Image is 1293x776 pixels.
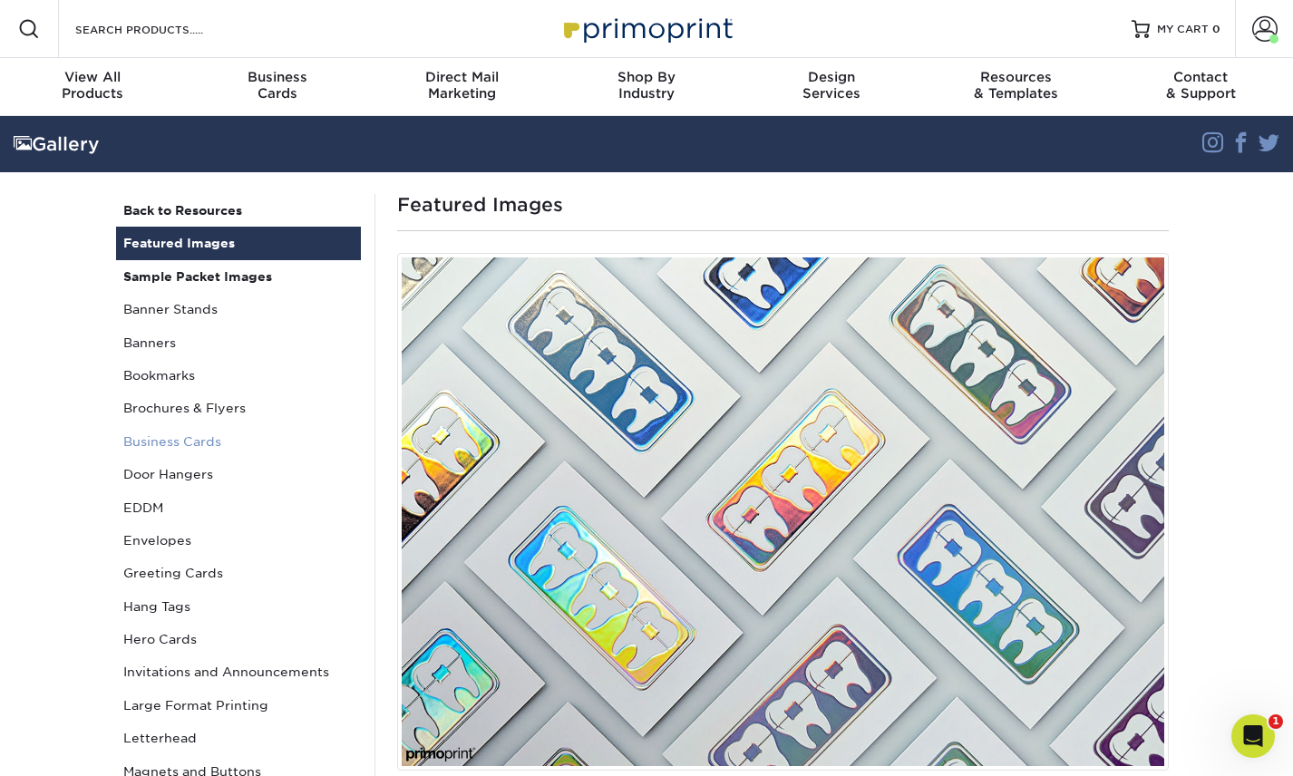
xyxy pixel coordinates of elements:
[116,590,361,623] a: Hang Tags
[1269,714,1283,729] span: 1
[369,69,554,102] div: Marketing
[185,69,370,102] div: Cards
[116,326,361,359] a: Banners
[397,253,1169,771] img: Custom Holographic Business Card designed by Primoprint.
[924,58,1109,116] a: Resources& Templates
[554,69,739,85] span: Shop By
[116,722,361,754] a: Letterhead
[116,227,361,259] a: Featured Images
[116,260,361,293] a: Sample Packet Images
[739,69,924,102] div: Services
[556,9,737,48] img: Primoprint
[116,689,361,722] a: Large Format Printing
[116,293,361,325] a: Banner Stands
[123,236,235,250] strong: Featured Images
[5,721,154,770] iframe: Google Customer Reviews
[1212,23,1220,35] span: 0
[116,359,361,392] a: Bookmarks
[554,58,739,116] a: Shop ByIndustry
[1108,69,1293,102] div: & Support
[116,458,361,490] a: Door Hangers
[185,69,370,85] span: Business
[739,58,924,116] a: DesignServices
[369,69,554,85] span: Direct Mail
[1108,69,1293,85] span: Contact
[116,392,361,424] a: Brochures & Flyers
[924,69,1109,85] span: Resources
[739,69,924,85] span: Design
[116,524,361,557] a: Envelopes
[116,557,361,589] a: Greeting Cards
[185,58,370,116] a: BusinessCards
[554,69,739,102] div: Industry
[397,194,1169,216] h1: Featured Images
[116,623,361,655] a: Hero Cards
[116,194,361,227] a: Back to Resources
[1157,22,1209,37] span: MY CART
[123,269,272,284] strong: Sample Packet Images
[1108,58,1293,116] a: Contact& Support
[369,58,554,116] a: Direct MailMarketing
[924,69,1109,102] div: & Templates
[116,425,361,458] a: Business Cards
[73,18,250,40] input: SEARCH PRODUCTS.....
[116,491,361,524] a: EDDM
[116,655,361,688] a: Invitations and Announcements
[1231,714,1275,758] iframe: Intercom live chat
